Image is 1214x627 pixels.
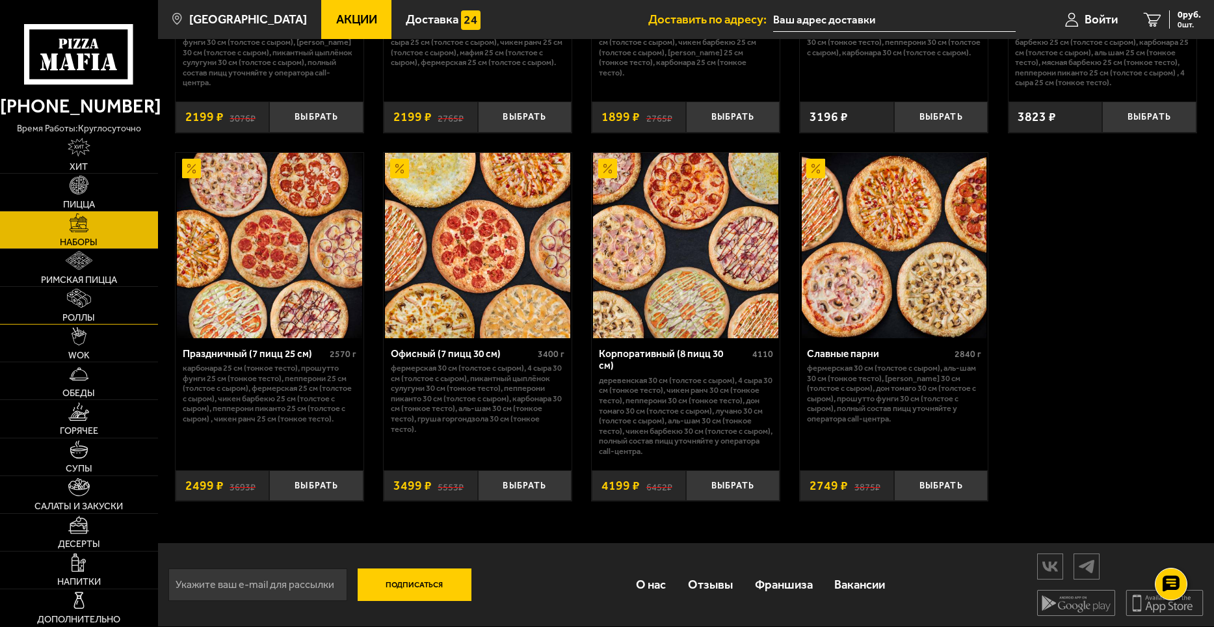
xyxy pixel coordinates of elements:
[189,14,307,26] span: [GEOGRAPHIC_DATA]
[854,479,880,492] s: 3875 ₽
[70,162,88,171] span: Хит
[269,470,363,501] button: Выбрать
[894,470,988,501] button: Выбрать
[1178,21,1201,29] span: 0 шт.
[183,348,327,360] div: Праздничный (7 пицц 25 см)
[599,348,749,372] div: Корпоративный (8 пицц 30 см)
[807,363,981,423] p: Фермерская 30 см (толстое с сыром), Аль-Шам 30 см (тонкое тесто), [PERSON_NAME] 30 см (толстое с ...
[391,27,565,67] p: Мясная Барбекю 25 см (толстое с сыром), 4 сыра 25 см (толстое с сыром), Чикен Ранч 25 см (толстое...
[810,111,848,123] span: 3196 ₽
[599,375,773,457] p: Деревенская 30 см (толстое с сыром), 4 сыра 30 см (тонкое тесто), Чикен Ранч 30 см (тонкое тесто)...
[358,568,471,601] button: Подписаться
[230,111,256,123] s: 3076 ₽
[391,363,565,434] p: Фермерская 30 см (толстое с сыром), 4 сыра 30 см (толстое с сыром), Пикантный цыплёнок сулугуни 3...
[894,101,988,133] button: Выбрать
[593,153,778,338] img: Корпоративный (8 пицц 30 см)
[57,577,101,586] span: Напитки
[599,27,773,77] p: Чикен Ранч 25 см (толстое с сыром), Дракон 25 см (толстое с сыром), Чикен Барбекю 25 см (толстое ...
[1178,10,1201,20] span: 0 руб.
[66,464,92,473] span: Супы
[461,10,480,29] img: 15daf4d41897b9f0e9f617042186c801.svg
[646,479,672,492] s: 6452 ₽
[393,479,432,492] span: 3499 ₽
[1085,14,1118,26] span: Войти
[807,348,951,360] div: Славные парни
[62,313,95,322] span: Роллы
[646,111,672,123] s: 2765 ₽
[438,111,464,123] s: 2765 ₽
[336,14,377,26] span: Акции
[955,349,981,360] span: 2840 г
[269,101,363,133] button: Выбрать
[183,27,357,87] p: Карбонара 30 см (толстое с сыром), Прошутто Фунги 30 см (толстое с сыром), [PERSON_NAME] 30 см (т...
[773,8,1016,32] input: Ваш адрес доставки
[823,564,896,605] a: Вакансии
[752,349,773,360] span: 4110
[406,14,458,26] span: Доставка
[686,470,780,501] button: Выбрать
[1038,555,1062,578] img: vk
[330,349,356,360] span: 2570 г
[185,479,224,492] span: 2499 ₽
[1015,27,1189,87] p: Чикен Ранч 25 см (толстое с сыром), Чикен Барбекю 25 см (толстое с сыром), Карбонара 25 см (толст...
[601,479,640,492] span: 4199 ₽
[390,159,409,178] img: Акционный
[58,539,100,548] span: Десерты
[686,101,780,133] button: Выбрать
[385,153,570,338] img: Офисный (7 пицц 30 см)
[648,14,773,26] span: Доставить по адресу:
[810,479,848,492] span: 2749 ₽
[62,388,95,397] span: Обеды
[438,479,464,492] s: 5553 ₽
[806,159,825,178] img: Акционный
[1018,111,1056,123] span: 3823 ₽
[68,351,90,360] span: WOK
[478,470,572,501] button: Выбрать
[802,153,987,338] img: Славные парни
[478,101,572,133] button: Выбрать
[744,564,824,605] a: Франшиза
[168,568,347,601] input: Укажите ваш e-mail для рассылки
[185,111,224,123] span: 2199 ₽
[592,153,780,338] a: АкционныйКорпоративный (8 пицц 30 см)
[391,348,535,360] div: Офисный (7 пицц 30 см)
[230,479,256,492] s: 3693 ₽
[182,159,201,178] img: Акционный
[598,159,617,178] img: Акционный
[63,200,95,209] span: Пицца
[393,111,432,123] span: 2199 ₽
[800,153,988,338] a: АкционныйСлавные парни
[807,27,981,57] p: Фермерская 30 см (тонкое тесто), Чикен Ранч 30 см (тонкое тесто), Пепперони 30 см (толстое с сыро...
[677,564,744,605] a: Отзывы
[1074,555,1099,578] img: tg
[1102,101,1196,133] button: Выбрать
[41,275,117,284] span: Римская пицца
[176,153,363,338] a: АкционныйПраздничный (7 пицц 25 см)
[60,237,98,247] span: Наборы
[601,111,640,123] span: 1899 ₽
[177,153,362,338] img: Праздничный (7 пицц 25 см)
[183,363,357,423] p: Карбонара 25 см (тонкое тесто), Прошутто Фунги 25 см (тонкое тесто), Пепперони 25 см (толстое с с...
[60,426,98,435] span: Горячее
[37,615,120,624] span: Дополнительно
[538,349,564,360] span: 3400 г
[34,501,123,511] span: Салаты и закуски
[384,153,572,338] a: АкционныйОфисный (7 пицц 30 см)
[626,564,678,605] a: О нас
